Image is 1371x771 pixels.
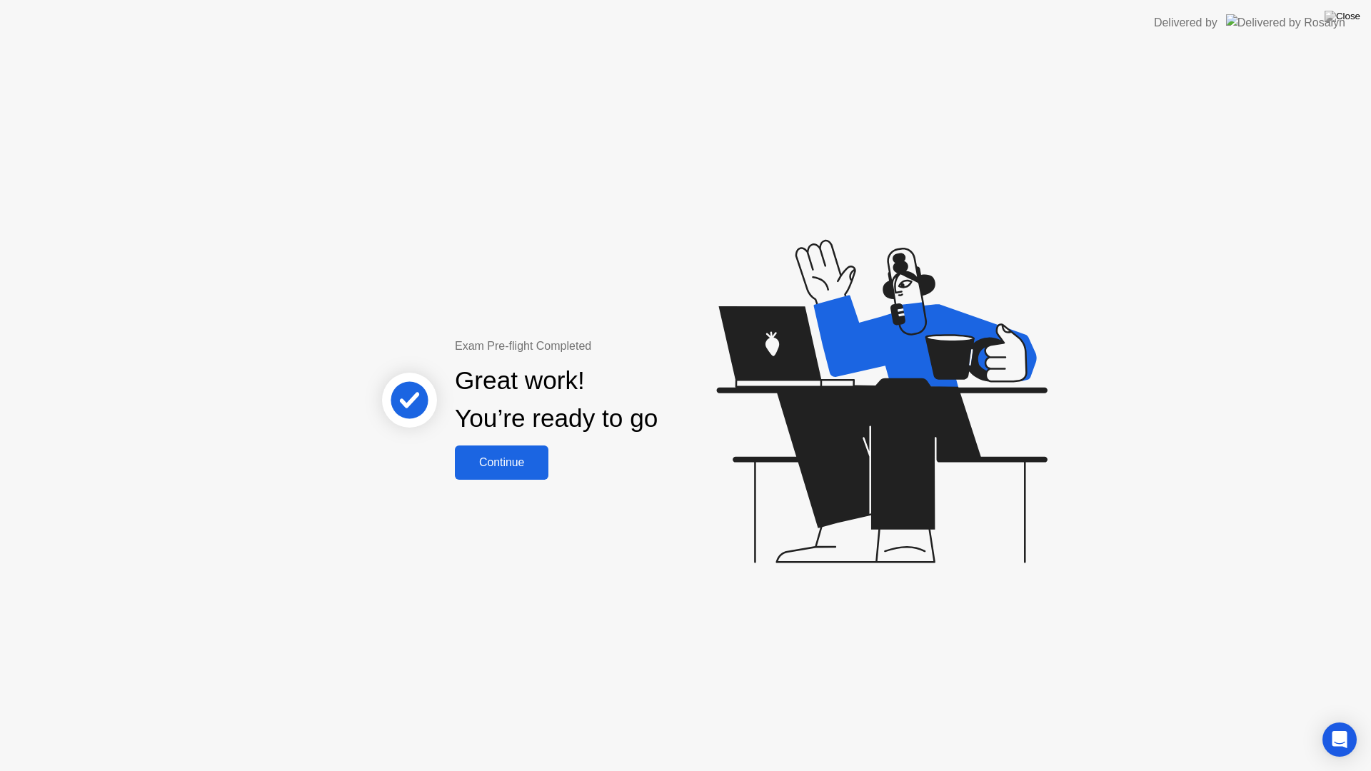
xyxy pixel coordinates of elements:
div: Continue [459,456,544,469]
div: Delivered by [1154,14,1217,31]
div: Exam Pre-flight Completed [455,338,750,355]
button: Continue [455,445,548,480]
div: Great work! You’re ready to go [455,362,658,438]
img: Close [1325,11,1360,22]
div: Open Intercom Messenger [1322,722,1357,757]
img: Delivered by Rosalyn [1226,14,1345,31]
